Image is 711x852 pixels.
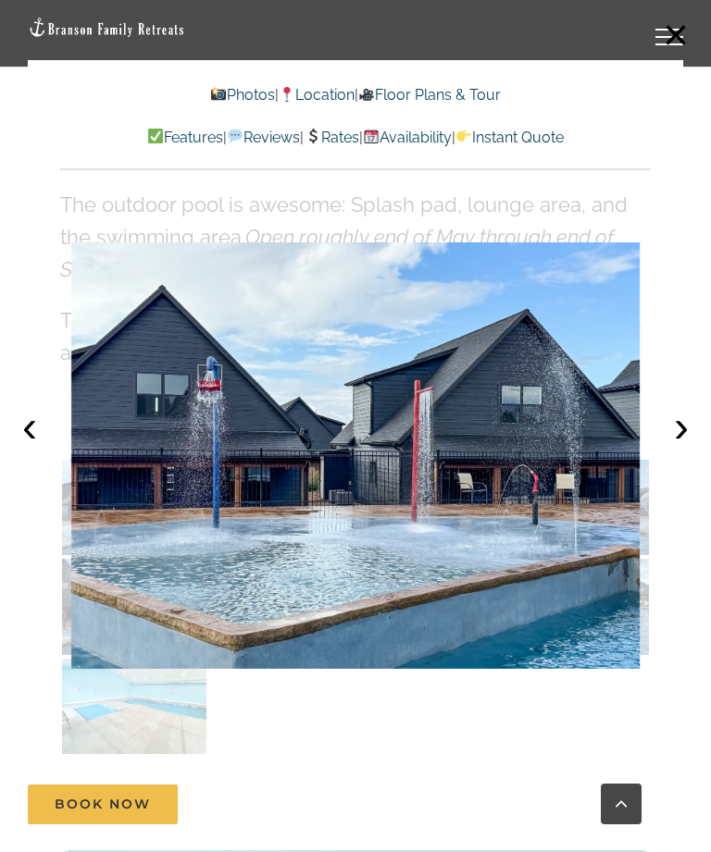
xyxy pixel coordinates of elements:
a: Features [147,129,223,146]
button: × [655,15,696,56]
a: Rates [304,129,358,146]
img: 👉 [456,129,471,143]
a: Photos [210,86,275,104]
img: 🎥 [359,87,374,102]
img: 💲 [306,129,320,143]
button: ‹ [9,406,50,447]
a: Instant Quote [455,129,564,146]
button: › [661,406,702,447]
img: 💬 [228,129,243,143]
img: ✅ [148,129,163,143]
span: Book Now [55,796,151,812]
p: | | [60,83,650,107]
a: Location [279,86,355,104]
img: 📍 [280,87,294,102]
a: Floor Plans & Tour [358,86,501,104]
img: 📆 [364,129,379,143]
img: Branson Family Retreats Logo [28,17,185,38]
a: Toggle Menu [632,29,706,45]
img: Rocky-Shores-neighborhood-pool-1109-scaled.jpg [71,242,640,669]
img: 📸 [211,87,226,102]
a: Reviews [227,129,300,146]
a: Book Now [28,784,178,824]
a: Availability [363,129,452,146]
p: | | | | [60,126,650,150]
